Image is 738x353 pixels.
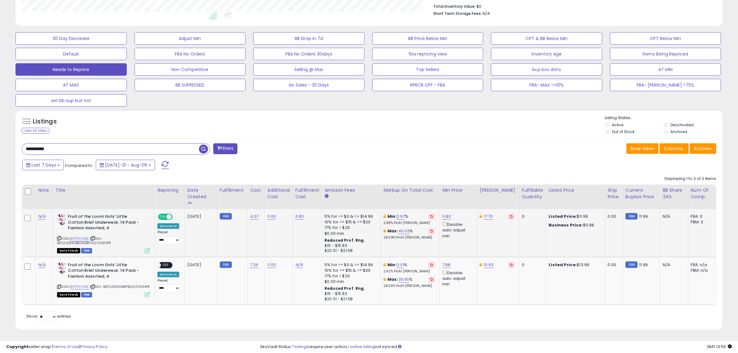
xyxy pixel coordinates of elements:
[55,187,152,194] div: Title
[442,269,472,287] div: Disable auto adjust min
[484,213,493,220] a: 17.70
[707,344,732,350] span: 2025-08-14 13:56 GMT
[22,128,49,134] div: Clear All Filters
[383,187,437,194] div: Markup on Total Cost
[663,187,685,200] div: BB Share 24h.
[549,214,600,219] div: $11.99
[81,248,92,253] span: FBM
[625,213,638,220] small: FBM
[295,213,304,220] a: 6.80
[398,228,410,234] a: 40.03
[53,344,79,350] a: Terms of Use
[383,262,435,274] div: %
[325,291,376,297] div: $15 - $15.83
[383,214,435,225] div: %
[442,213,451,220] a: 11.80
[381,185,440,209] th: The percentage added to the cost of goods (COGS) that forms the calculator for Min & Max prices.
[663,262,683,268] div: N/A
[135,48,246,60] button: FBA No Orders
[387,228,398,234] b: Max:
[292,344,308,350] a: 7 listings
[639,262,648,268] span: 11.99
[172,214,182,220] span: OFF
[605,115,723,121] p: Listing States:
[15,79,127,91] button: AT MAX
[387,213,397,219] b: Min:
[442,262,451,268] a: 7.88
[626,143,659,154] button: Save View
[690,143,716,154] button: Actions
[691,268,711,273] div: FBM: n/a
[15,63,127,76] button: Needs to Reprice
[57,262,66,275] img: 41q+9zcaLVS._SL40_.jpg
[639,213,648,219] span: 11.99
[665,176,716,182] div: Displaying 1 to 2 of 2 items
[610,32,721,45] button: CPT Below Min
[625,187,657,200] div: Current Buybox Price
[260,344,732,350] div: SkuVault Status: require user action, not synced.
[22,160,64,170] button: Last 7 Days
[691,262,711,268] div: FBA: n/a
[188,214,212,219] div: [DATE]
[549,262,577,268] b: Listed Price:
[65,163,93,168] span: Compared to:
[691,187,714,200] div: Num of Comp.
[57,214,66,226] img: 41q+9zcaLVS._SL40_.jpg
[250,213,259,220] a: 4.07
[15,48,127,60] button: Default
[383,235,435,240] p: 28.59% Profit [PERSON_NAME]
[325,268,376,273] div: 10% for >= $15 & <= $20
[157,279,180,293] div: Preset:
[480,187,517,194] div: [PERSON_NAME]
[57,236,111,245] span: | SKU: B|FOL|G|14GBRAK|BRF|ASST|4|14PK
[135,79,246,91] button: BB SUPRESSED
[325,243,376,248] div: $15 - $15.83
[81,292,92,297] span: FBM
[157,230,180,244] div: Preset:
[250,262,259,268] a: 7.26
[325,297,376,302] div: $20.01 - $21.68
[135,63,246,76] button: Non Competitive
[253,63,365,76] button: Selling @ Max
[612,122,623,127] label: Active
[220,261,232,268] small: FBM
[372,32,484,45] button: BB Price Below Min
[213,143,237,154] button: Filters
[612,129,634,134] label: Out of Stock
[57,248,80,253] span: All listings that are currently out of stock and unavailable for purchase on Amazon
[442,187,475,194] div: Min Price
[57,262,150,297] div: ASIN:
[522,187,544,200] div: Fulfillable Quantity
[267,187,290,200] div: Additional Cost
[157,187,182,194] div: Repricing
[15,32,127,45] button: 30 Day Decrease
[372,63,484,76] button: Top Sellers
[26,313,71,319] span: Show: entries
[442,221,472,239] div: Disable auto adjust min
[161,262,171,268] span: OFF
[325,286,365,291] b: Reduced Prof. Rng.
[159,214,166,220] span: ON
[325,273,376,279] div: 17% for > $20
[157,272,179,277] div: Amazon AI
[491,48,602,60] button: Inventory Age
[660,143,689,154] button: Columns
[325,225,376,230] div: 17% for > $20
[70,284,89,289] a: B07PKY1JX5
[96,160,155,170] button: [DATE]-31 - Aug-06
[549,262,600,268] div: $13.99
[267,262,276,268] a: 0.00
[549,187,603,194] div: Listed Price
[397,262,404,268] a: 3.01
[372,79,484,91] button: RPRCR OFF - FBA
[691,219,711,225] div: FBM: 3
[549,222,583,228] b: Business Price:
[383,269,435,274] p: 2.92% Profit [PERSON_NAME]
[383,221,435,225] p: 2.88% Profit [PERSON_NAME]
[220,187,245,194] div: Fulfillment
[6,344,108,350] div: seller snap | |
[57,292,80,297] span: All listings that are currently out of stock and unavailable for purchase on Amazon
[484,262,494,268] a: 10.93
[33,117,57,126] h5: Listings
[157,223,179,229] div: Amazon AI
